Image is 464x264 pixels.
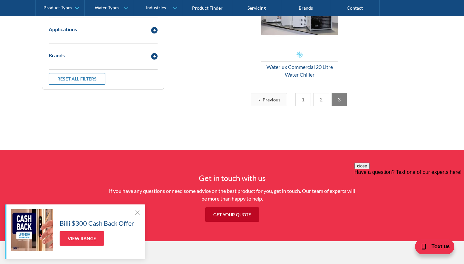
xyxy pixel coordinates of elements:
[95,5,119,11] div: Water Types
[43,5,72,11] div: Product Types
[295,93,311,106] a: 1
[106,172,358,184] h4: Get in touch with us
[106,187,358,203] p: If you have any questions or need some advice on the best product for you, get in touch. Our team...
[354,163,464,240] iframe: podium webchat widget prompt
[49,25,77,33] div: Applications
[251,93,287,106] a: Previous Page
[314,93,329,106] a: 2
[49,52,65,59] div: Brands
[60,231,104,246] a: View Range
[332,93,347,106] a: 3
[11,209,53,251] img: Billi $300 Cash Back Offer
[263,96,280,103] div: Previous
[261,63,338,79] div: Waterlux Commercial 20 Litre Water Chiller
[205,207,259,222] a: Get your quote
[49,73,105,85] a: Reset all filters
[146,5,166,11] div: Industries
[400,232,464,264] iframe: podium webchat widget bubble
[60,218,134,228] h5: Billi $300 Cash Back Offer
[177,93,422,106] div: List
